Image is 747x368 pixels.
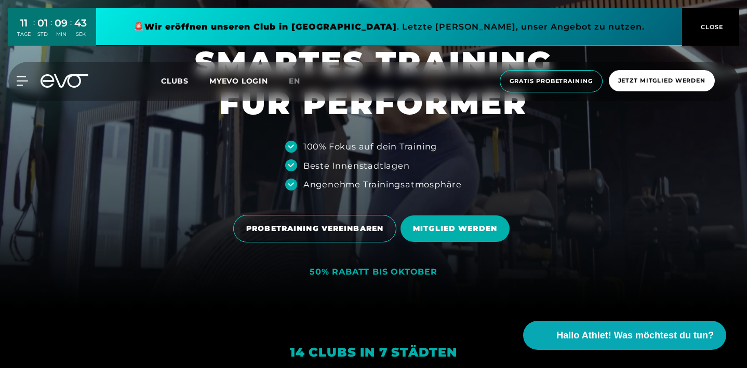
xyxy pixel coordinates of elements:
[401,208,514,250] a: MITGLIED WERDEN
[289,76,300,86] span: en
[523,321,726,350] button: Hallo Athlet! Was möchtest du tun?
[233,207,401,250] a: PROBETRAINING VEREINBAREN
[17,31,31,38] div: TAGE
[50,17,52,44] div: :
[606,70,718,92] a: Jetzt Mitglied werden
[310,267,437,278] div: 50% RABATT BIS OKTOBER
[510,77,593,86] span: Gratis Probetraining
[74,31,87,38] div: SEK
[556,329,714,343] span: Hallo Athlet! Was möchtest du tun?
[33,17,35,44] div: :
[209,76,268,86] a: MYEVO LOGIN
[246,223,383,234] span: PROBETRAINING VEREINBAREN
[290,345,457,360] em: 14 Clubs in 7 Städten
[74,16,87,31] div: 43
[37,16,48,31] div: 01
[17,16,31,31] div: 11
[682,8,739,46] button: CLOSE
[698,22,724,32] span: CLOSE
[55,16,68,31] div: 09
[303,159,410,172] div: Beste Innenstadtlagen
[161,76,189,86] span: Clubs
[497,70,606,92] a: Gratis Probetraining
[55,31,68,38] div: MIN
[289,75,313,87] a: en
[303,140,437,153] div: 100% Fokus auf dein Training
[303,178,462,190] div: Angenehme Trainingsatmosphäre
[413,223,497,234] span: MITGLIED WERDEN
[70,17,72,44] div: :
[618,76,705,85] span: Jetzt Mitglied werden
[161,76,209,86] a: Clubs
[37,31,48,38] div: STD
